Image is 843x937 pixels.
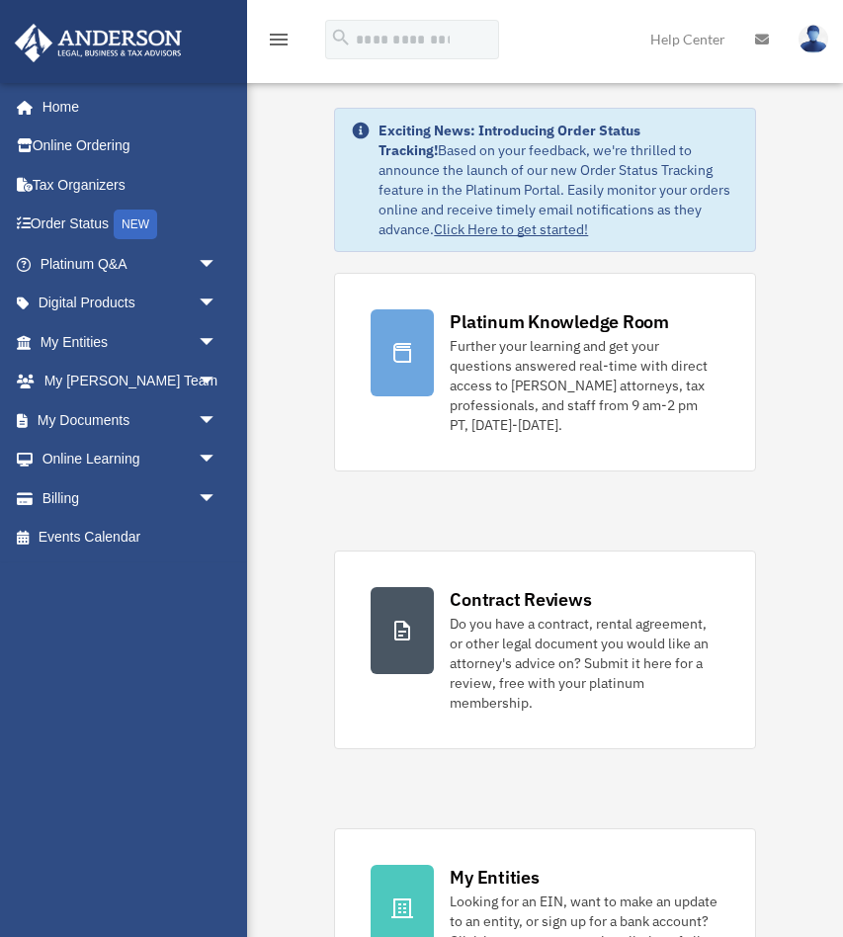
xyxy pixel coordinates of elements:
[14,362,247,401] a: My [PERSON_NAME] Teamarrow_drop_down
[267,28,291,51] i: menu
[434,220,588,238] a: Click Here to get started!
[334,551,755,749] a: Contract Reviews Do you have a contract, rental agreement, or other legal document you would like...
[379,121,738,239] div: Based on your feedback, we're thrilled to announce the launch of our new Order Status Tracking fe...
[198,244,237,285] span: arrow_drop_down
[450,336,718,435] div: Further your learning and get your questions answered real-time with direct access to [PERSON_NAM...
[450,614,718,713] div: Do you have a contract, rental agreement, or other legal document you would like an attorney's ad...
[114,210,157,239] div: NEW
[9,24,188,62] img: Anderson Advisors Platinum Portal
[14,127,247,166] a: Online Ordering
[14,518,247,557] a: Events Calendar
[198,400,237,441] span: arrow_drop_down
[450,865,539,890] div: My Entities
[198,440,237,480] span: arrow_drop_down
[14,478,247,518] a: Billingarrow_drop_down
[14,400,247,440] a: My Documentsarrow_drop_down
[14,284,247,323] a: Digital Productsarrow_drop_down
[14,322,247,362] a: My Entitiesarrow_drop_down
[14,87,237,127] a: Home
[198,284,237,324] span: arrow_drop_down
[334,273,755,471] a: Platinum Knowledge Room Further your learning and get your questions answered real-time with dire...
[14,165,247,205] a: Tax Organizers
[330,27,352,48] i: search
[14,440,247,479] a: Online Learningarrow_drop_down
[379,122,640,159] strong: Exciting News: Introducing Order Status Tracking!
[267,35,291,51] a: menu
[450,587,591,612] div: Contract Reviews
[198,322,237,363] span: arrow_drop_down
[14,205,247,245] a: Order StatusNEW
[799,25,828,53] img: User Pic
[198,362,237,402] span: arrow_drop_down
[450,309,669,334] div: Platinum Knowledge Room
[14,244,247,284] a: Platinum Q&Aarrow_drop_down
[198,478,237,519] span: arrow_drop_down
